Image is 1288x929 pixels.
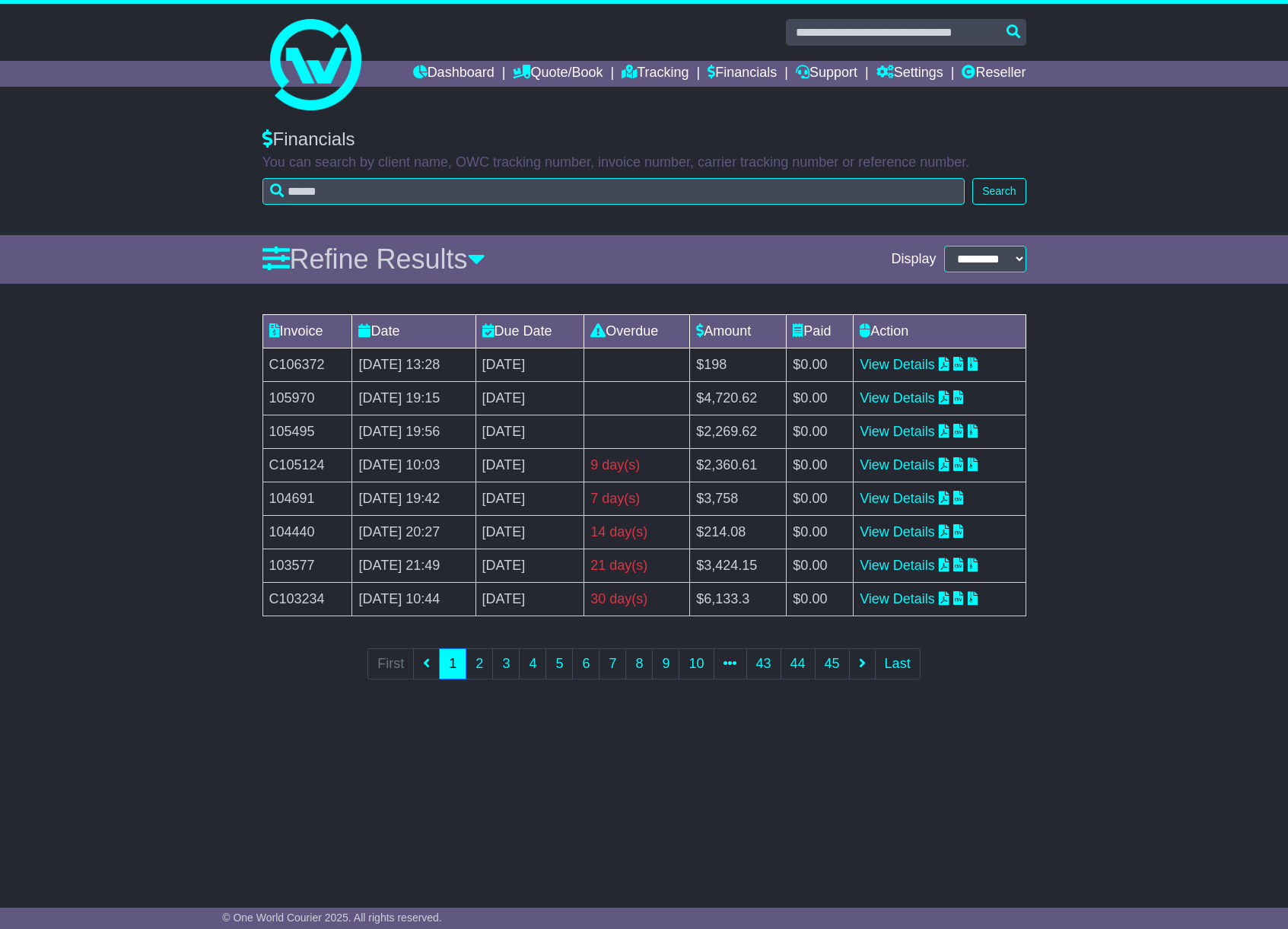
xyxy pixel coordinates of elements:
a: 10 [679,648,714,679]
td: $0.00 [787,448,854,482]
a: View Details [860,390,935,406]
a: 8 [625,648,653,679]
a: 44 [781,648,816,679]
td: [DATE] [475,348,584,381]
td: [DATE] 21:49 [352,549,475,582]
td: 105495 [262,415,352,448]
a: 43 [746,648,781,679]
a: 2 [466,648,493,679]
a: Last [875,648,921,679]
td: 104691 [262,482,352,515]
div: 30 day(s) [590,589,683,609]
td: [DATE] 19:56 [352,415,475,448]
a: Support [796,61,857,87]
td: $0.00 [787,515,854,549]
td: $6,133.3 [690,582,787,616]
a: Quote/Book [513,61,603,87]
td: $0.00 [787,381,854,415]
td: $2,360.61 [690,448,787,482]
a: 45 [815,648,850,679]
p: You can search by client name, OWC tracking number, invoice number, carrier tracking number or re... [262,154,1026,171]
td: Due Date [475,314,584,348]
a: View Details [860,558,935,573]
td: [DATE] 10:03 [352,448,475,482]
td: $0.00 [787,348,854,381]
td: C103234 [262,582,352,616]
td: [DATE] 10:44 [352,582,475,616]
a: 1 [439,648,466,679]
td: $0.00 [787,549,854,582]
td: [DATE] [475,381,584,415]
td: $3,424.15 [690,549,787,582]
td: $0.00 [787,415,854,448]
a: 6 [572,648,599,679]
td: Paid [787,314,854,348]
a: Reseller [962,61,1026,87]
td: [DATE] [475,582,584,616]
a: 3 [492,648,520,679]
a: 9 [652,648,679,679]
td: $214.08 [690,515,787,549]
span: © One World Courier 2025. All rights reserved. [222,912,442,924]
a: 7 [599,648,626,679]
div: 21 day(s) [590,555,683,576]
a: View Details [860,491,935,506]
td: [DATE] [475,448,584,482]
td: 103577 [262,549,352,582]
a: Tracking [622,61,689,87]
td: [DATE] 19:15 [352,381,475,415]
a: 4 [519,648,546,679]
td: Overdue [584,314,690,348]
td: Amount [690,314,787,348]
div: 9 day(s) [590,455,683,476]
td: [DATE] [475,415,584,448]
a: View Details [860,424,935,439]
a: View Details [860,591,935,606]
td: [DATE] [475,549,584,582]
td: $0.00 [787,582,854,616]
a: Financials [708,61,777,87]
td: [DATE] [475,482,584,515]
td: $2,269.62 [690,415,787,448]
div: 7 day(s) [590,488,683,509]
a: Dashboard [413,61,495,87]
td: 104440 [262,515,352,549]
div: 14 day(s) [590,522,683,542]
a: Refine Results [262,243,485,275]
td: $0.00 [787,482,854,515]
td: Date [352,314,475,348]
td: $198 [690,348,787,381]
span: Display [891,251,936,268]
a: Settings [876,61,943,87]
td: [DATE] 20:27 [352,515,475,549]
td: $4,720.62 [690,381,787,415]
button: Search [972,178,1026,205]
a: View Details [860,457,935,472]
td: [DATE] 19:42 [352,482,475,515]
td: [DATE] 13:28 [352,348,475,381]
a: View Details [860,357,935,372]
td: Invoice [262,314,352,348]
td: [DATE] [475,515,584,549]
td: $3,758 [690,482,787,515]
div: Financials [262,129,1026,151]
td: C106372 [262,348,352,381]
a: View Details [860,524,935,539]
td: 105970 [262,381,352,415]
td: Action [854,314,1026,348]
a: 5 [545,648,573,679]
td: C105124 [262,448,352,482]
